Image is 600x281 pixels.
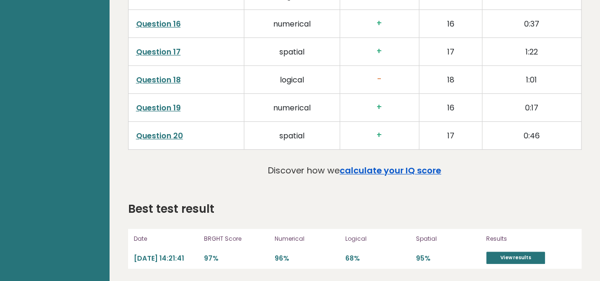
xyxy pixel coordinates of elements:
[419,65,482,93] td: 18
[244,121,340,149] td: spatial
[275,254,340,263] p: 96%
[136,18,181,29] a: Question 16
[136,74,181,85] a: Question 18
[136,46,181,57] a: Question 17
[136,102,181,113] a: Question 19
[136,130,183,141] a: Question 20
[340,164,441,176] a: calculate your IQ score
[244,65,340,93] td: logical
[419,121,482,149] td: 17
[244,37,340,65] td: spatial
[348,74,411,84] h3: -
[419,93,482,121] td: 16
[486,252,545,264] a: View results
[415,235,480,243] p: Spatial
[244,93,340,121] td: numerical
[482,93,581,121] td: 0:17
[275,235,340,243] p: Numerical
[345,254,410,263] p: 68%
[482,9,581,37] td: 0:37
[244,9,340,37] td: numerical
[134,254,199,263] p: [DATE] 14:21:41
[415,254,480,263] p: 95%
[482,121,581,149] td: 0:46
[348,18,411,28] h3: +
[128,200,214,218] h2: Best test result
[419,37,482,65] td: 17
[419,9,482,37] td: 16
[482,37,581,65] td: 1:22
[348,46,411,56] h3: +
[348,130,411,140] h3: +
[268,164,441,177] p: Discover how we
[345,235,410,243] p: Logical
[204,235,269,243] p: BRGHT Score
[348,102,411,112] h3: +
[204,254,269,263] p: 97%
[482,65,581,93] td: 1:01
[134,235,199,243] p: Date
[486,235,575,243] p: Results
